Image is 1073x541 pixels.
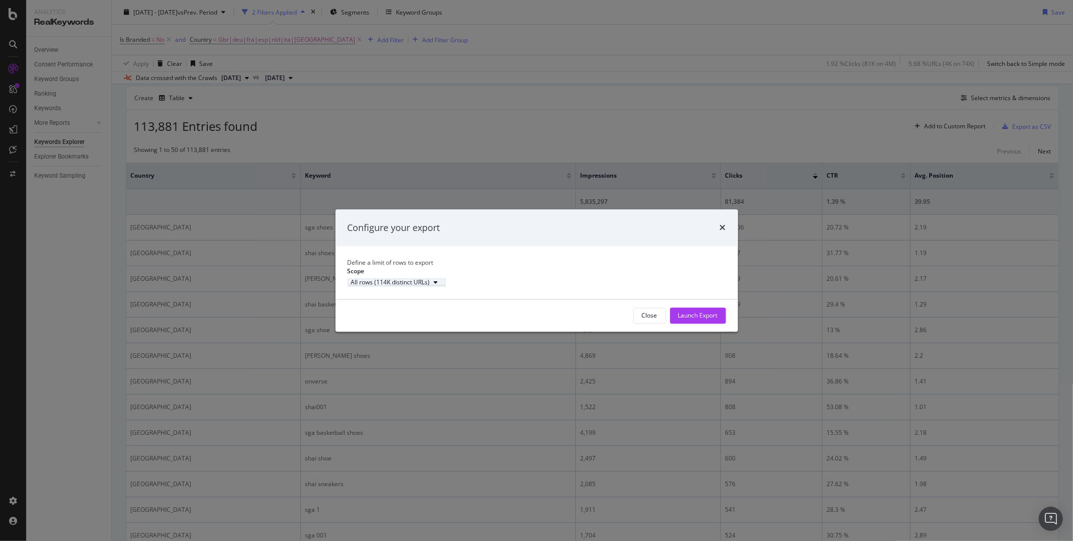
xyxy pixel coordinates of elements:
[348,279,446,287] button: All rows (114K distinct URLs)
[351,280,430,286] div: All rows (114K distinct URLs)
[720,221,726,235] div: times
[348,221,440,235] div: Configure your export
[670,307,726,324] button: Launch Export
[348,259,726,267] div: Define a limit of rows to export
[1039,507,1063,531] div: Open Intercom Messenger
[348,267,365,276] label: Scope
[678,311,718,320] div: Launch Export
[642,311,657,320] div: Close
[336,209,738,332] div: modal
[633,307,666,324] button: Close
